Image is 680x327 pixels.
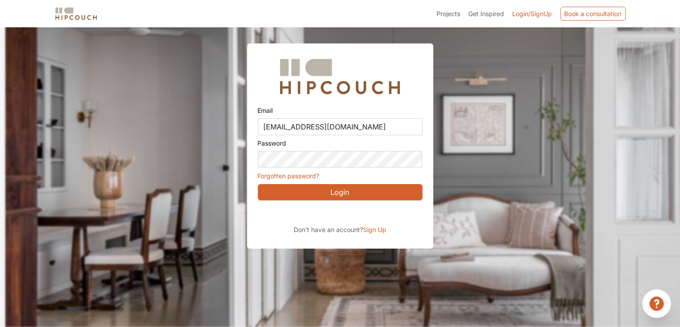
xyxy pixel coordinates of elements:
label: Password [258,135,287,151]
img: Hipcouch Logo [275,54,404,99]
span: Login/SignUp [513,10,552,17]
span: Projects [437,10,461,17]
img: logo-horizontal.svg [54,6,98,22]
a: Forgotten password? [258,172,320,180]
iframe: Sign in with Google Button [253,203,426,223]
span: Sign Up [363,226,386,233]
input: Eg: johndoe@gmail.com [258,118,423,135]
div: Book a consultation [560,7,626,21]
button: Login [258,184,423,200]
span: logo-horizontal.svg [54,4,98,24]
span: Get Inspired [469,10,505,17]
label: Email [258,103,273,118]
span: Don't have an account? [294,226,363,233]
